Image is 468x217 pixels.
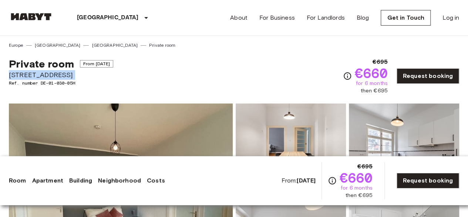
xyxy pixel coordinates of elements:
[92,42,138,49] a: [GEOGRAPHIC_DATA]
[35,42,81,49] a: [GEOGRAPHIC_DATA]
[9,70,113,80] span: [STREET_ADDRESS]
[328,176,337,185] svg: Check cost overview for full price breakdown. Please note that discounts apply to new joiners onl...
[373,57,388,66] span: €695
[307,13,345,22] a: For Landlords
[98,176,141,185] a: Neighborhood
[343,72,352,80] svg: Check cost overview for full price breakdown. Please note that discounts apply to new joiners onl...
[381,10,431,26] a: Get in Touch
[9,57,74,70] span: Private room
[149,42,175,49] a: Private room
[357,13,369,22] a: Blog
[297,177,316,184] b: [DATE]
[236,103,346,201] img: Picture of unit DE-01-030-05H
[9,80,113,86] span: Ref. number DE-01-030-05H
[147,176,165,185] a: Costs
[9,42,23,49] a: Europe
[230,13,248,22] a: About
[77,13,139,22] p: [GEOGRAPHIC_DATA]
[9,13,53,20] img: Habyt
[80,60,114,68] span: From [DATE]
[259,13,295,22] a: For Business
[32,176,63,185] a: Apartment
[397,68,459,84] a: Request booking
[281,177,316,185] span: From:
[69,176,92,185] a: Building
[357,162,373,171] span: €695
[341,184,373,192] span: for 6 months
[397,173,459,188] a: Request booking
[9,176,26,185] a: Room
[340,171,373,184] span: €660
[356,80,388,87] span: for 6 months
[442,13,459,22] a: Log in
[360,87,387,95] span: then €695
[349,103,459,201] img: Picture of unit DE-01-030-05H
[345,192,372,199] span: then €695
[355,66,388,80] span: €660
